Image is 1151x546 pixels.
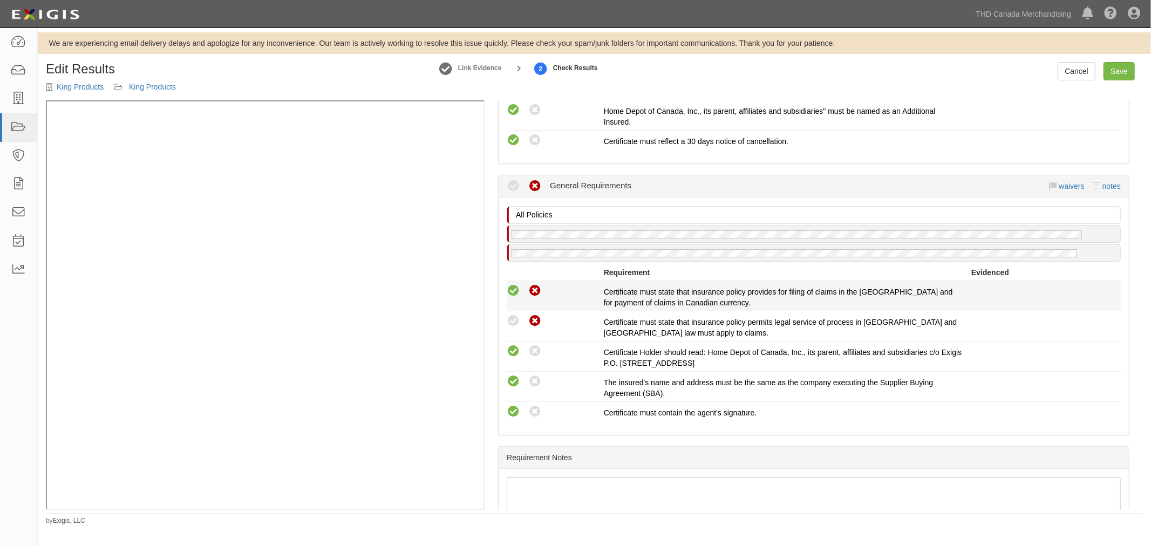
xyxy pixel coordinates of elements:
[507,134,520,147] i: Compliant
[533,57,549,80] a: Check Results
[53,517,85,524] a: Exigis, LLC
[38,38,1151,49] div: We are experiencing email delivery delays and apologize for any inconvenience. Our team is active...
[8,5,83,24] img: logo-5460c22ac91f19d4615b14bd174203de0afe785f0fc80cf4dbbc73dc1793850b.png
[507,180,520,193] i: Compliant
[1104,62,1135,80] a: Save
[507,315,520,328] i: Compliant
[533,63,549,76] strong: 2
[604,137,788,146] span: Certificate must reflect a 30 days notice of cancellation.
[129,83,176,91] a: King Products
[458,64,502,73] strong: Link Evidence
[970,3,1077,25] a: THD Canada Merchandising
[438,57,454,80] a: Link Evidence
[528,180,542,193] i: Non-Compliant
[507,345,520,358] i: Compliant
[528,315,542,328] i: Non-Compliant
[528,134,542,147] i: Non-Compliant
[528,284,542,298] i: Non-Compliant
[604,107,936,126] span: Home Depot of Canada, Inc., its parent, affiliates and subsidiaries" must be named as an Addition...
[507,284,520,298] i: Compliant
[1059,182,1084,190] a: waivers
[1104,8,1117,21] i: Help Center - Complianz
[46,62,176,76] h1: Edit Results
[57,83,104,91] a: King Products
[604,408,757,417] span: Certificate must contain the agent's signature.
[507,405,520,419] i: Compliant
[604,378,933,398] span: The insured's name and address must be the same as the company executing the Supplier Buying Agre...
[971,268,1009,277] strong: Evidenced
[528,104,542,117] i: Non-Compliant
[528,345,542,358] i: Non-Compliant
[604,348,962,367] span: Certificate Holder should read: Home Depot of Canada, Inc., its parent, affiliates and subsidiari...
[507,375,520,388] i: Compliant
[499,447,1129,469] div: Requirement Notes
[550,180,631,191] div: General Requirements
[507,207,1123,216] a: All Policies
[553,64,598,73] strong: Check Results
[528,405,542,419] i: Non-Compliant
[604,288,953,307] span: Certificate must state that insurance policy provides for filing of claims in the [GEOGRAPHIC_DAT...
[604,268,650,277] strong: Requirement
[1102,182,1121,190] a: notes
[516,209,1118,220] p: All Policies
[507,104,520,117] i: Compliant
[46,516,85,525] small: by
[1058,62,1095,80] a: Cancel
[604,318,957,337] span: Certificate must state that insurance policy permits legal service of process in [GEOGRAPHIC_DATA...
[528,375,542,388] i: Non-Compliant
